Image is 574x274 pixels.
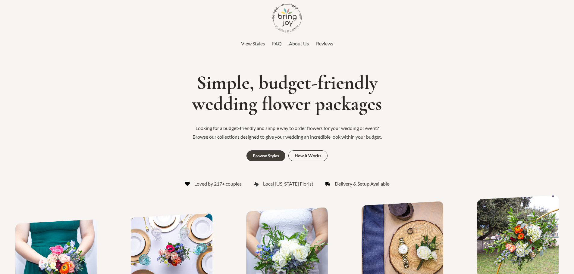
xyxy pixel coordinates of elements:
span: View Styles [241,41,265,46]
h1: Simple, budget-friendly wedding flower packages [3,72,571,115]
span: FAQ [272,41,282,46]
span: Loved by 217+ couples [194,179,242,188]
a: How It Works [288,150,328,161]
div: How It Works [295,154,321,158]
a: About Us [289,39,309,48]
nav: Top Header Menu [106,39,468,48]
span: Reviews [316,41,333,46]
div: Browse Styles [253,154,279,158]
span: Delivery & Setup Available [335,179,389,188]
a: Browse Styles [246,150,285,161]
a: FAQ [272,39,282,48]
a: View Styles [241,39,265,48]
a: Reviews [316,39,333,48]
p: Looking for a budget-friendly and simple way to order flowers for your wedding or event? Browse o... [188,124,387,141]
span: Local [US_STATE] Florist [263,179,313,188]
span: About Us [289,41,309,46]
